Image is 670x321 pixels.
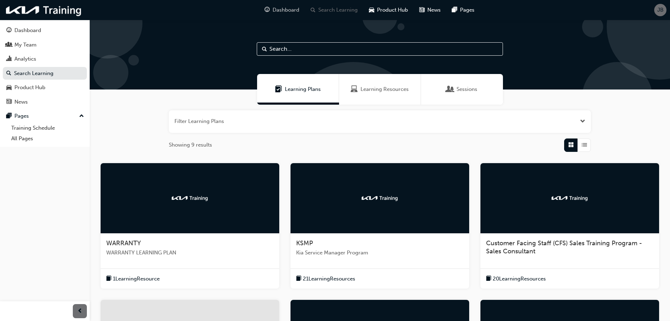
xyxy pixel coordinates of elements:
[273,6,299,14] span: Dashboard
[486,274,491,283] span: book-icon
[305,3,363,17] a: search-iconSearch Learning
[285,85,321,93] span: Learning Plans
[257,74,339,105] a: Learning PlansLearning Plans
[3,53,87,66] a: Analytics
[14,41,37,49] div: My Team
[311,6,315,14] span: search-icon
[3,67,87,80] a: Search Learning
[296,274,355,283] button: book-icon21LearningResources
[452,6,457,14] span: pages-icon
[360,195,399,202] img: kia-training
[275,85,282,93] span: Learning Plans
[657,6,664,14] span: JB
[6,42,12,48] span: people-icon
[3,81,87,94] a: Product Hub
[480,163,659,289] a: kia-trainingCustomer Facing Staff (CFS) Sales Training Program - Sales Consultantbook-icon20Learn...
[6,85,12,91] span: car-icon
[14,84,45,92] div: Product Hub
[106,274,160,283] button: book-icon1LearningResource
[101,163,279,289] a: kia-trainingWARRANTYWARRANTY LEARNING PLANbook-icon1LearningResource
[264,6,270,14] span: guage-icon
[339,74,421,105] a: Learning ResourcesLearning Resources
[6,56,12,62] span: chart-icon
[421,74,503,105] a: SessionsSessions
[460,6,474,14] span: Pages
[259,3,305,17] a: guage-iconDashboard
[303,275,355,283] span: 21 Learning Resources
[77,307,83,316] span: prev-icon
[169,141,212,149] span: Showing 9 results
[14,26,41,35] div: Dashboard
[3,23,87,110] button: DashboardMy TeamAnalyticsSearch LearningProduct HubNews
[318,6,358,14] span: Search Learning
[4,3,84,17] img: kia-training
[113,275,160,283] span: 1 Learning Resource
[446,3,480,17] a: pages-iconPages
[360,85,409,93] span: Learning Resources
[363,3,414,17] a: car-iconProduct Hub
[14,112,29,120] div: Pages
[14,55,36,63] div: Analytics
[14,98,28,106] div: News
[486,274,546,283] button: book-icon20LearningResources
[291,163,469,289] a: kia-trainingKSMPKia Service Manager Programbook-icon21LearningResources
[106,274,111,283] span: book-icon
[6,99,12,105] span: news-icon
[106,239,141,247] span: WARRANTY
[3,95,87,109] a: News
[377,6,408,14] span: Product Hub
[6,113,12,119] span: pages-icon
[369,6,374,14] span: car-icon
[582,141,587,149] span: List
[6,27,12,34] span: guage-icon
[3,24,87,37] a: Dashboard
[6,70,11,77] span: search-icon
[493,275,546,283] span: 20 Learning Resources
[262,45,267,53] span: Search
[568,141,574,149] span: Grid
[8,133,87,144] a: All Pages
[79,112,84,121] span: up-icon
[550,195,589,202] img: kia-training
[419,6,425,14] span: news-icon
[3,38,87,51] a: My Team
[296,239,313,247] span: KSMP
[8,123,87,134] a: Training Schedule
[296,274,301,283] span: book-icon
[296,249,464,257] span: Kia Service Manager Program
[414,3,446,17] a: news-iconNews
[654,4,666,16] button: JB
[580,117,585,125] button: Open the filter
[351,85,358,93] span: Learning Resources
[257,42,503,56] input: Search...
[447,85,454,93] span: Sessions
[106,249,274,257] span: WARRANTY LEARNING PLAN
[3,110,87,123] button: Pages
[457,85,477,93] span: Sessions
[486,239,642,255] span: Customer Facing Staff (CFS) Sales Training Program - Sales Consultant
[171,195,209,202] img: kia-training
[427,6,441,14] span: News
